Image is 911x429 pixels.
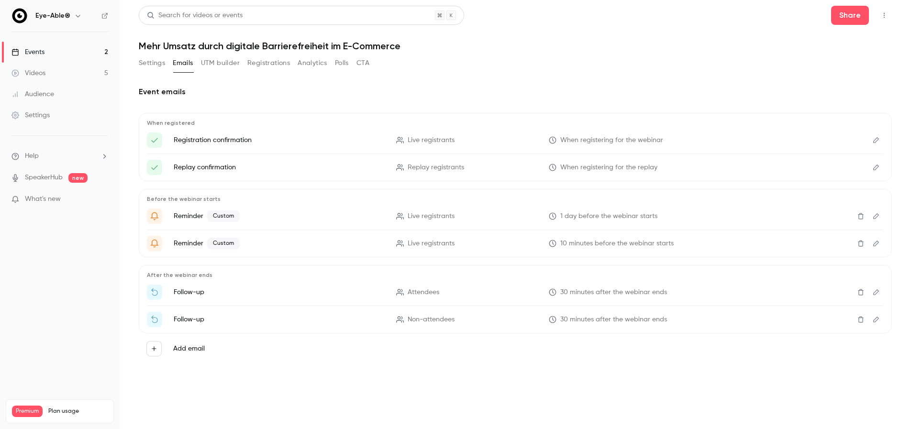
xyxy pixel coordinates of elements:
[207,210,240,222] span: Custom
[853,209,868,224] button: Delete
[408,163,464,173] span: Replay registrants
[174,315,385,324] p: Follow-up
[12,8,27,23] img: Eye-Able®
[868,312,884,327] button: Edit
[68,173,88,183] span: new
[356,55,369,71] button: CTA
[560,135,663,145] span: When registering for the webinar
[147,11,243,21] div: Search for videos or events
[12,406,43,417] span: Premium
[11,89,54,99] div: Audience
[868,160,884,175] button: Edit
[853,312,868,327] button: Delete
[560,211,657,221] span: 1 day before the webinar starts
[560,239,674,249] span: 10 minutes before the webinar starts
[247,55,290,71] button: Registrations
[408,239,455,249] span: Live registrants
[97,195,108,204] iframe: Noticeable Trigger
[25,194,61,204] span: What's new
[11,47,44,57] div: Events
[147,236,884,251] li: Webinar: "{{ event_name }}" startet in wenigen Minuten
[853,236,868,251] button: Delete
[298,55,327,71] button: Analytics
[207,238,240,249] span: Custom
[173,344,205,353] label: Add email
[408,315,455,325] span: Non-attendees
[147,160,884,175] li: Here's your access link to {{ event_name }}!
[25,173,63,183] a: SpeakerHub
[48,407,108,415] span: Plan usage
[174,287,385,297] p: Follow-up
[174,238,385,249] p: Reminder
[147,285,884,300] li: Thanks for attending {{ event_name }}
[147,132,884,148] li: Here's your access link to {{ event_name }}!
[408,211,455,221] span: Live registrants
[174,163,385,172] p: Replay confirmation
[139,86,892,98] h2: Event emails
[35,11,70,21] h6: Eye-Able®
[831,6,869,25] button: Share
[174,135,385,145] p: Registration confirmation
[25,151,39,161] span: Help
[335,55,349,71] button: Polls
[147,119,884,127] p: When registered
[147,195,884,203] p: Before the webinar starts
[868,132,884,148] button: Edit
[173,55,193,71] button: Emails
[408,135,455,145] span: Live registrants
[147,271,884,279] p: After the webinar ends
[408,287,439,297] span: Attendees
[11,151,108,161] li: help-dropdown-opener
[560,315,667,325] span: 30 minutes after the webinar ends
[147,312,884,327] li: Watch the replay of {{ event_name }}
[139,40,892,52] h1: Mehr Umsatz durch digitale Barrierefreiheit im E-Commerce
[868,285,884,300] button: Edit
[868,236,884,251] button: Edit
[11,68,45,78] div: Videos
[147,209,884,224] li: Machen Sie sich bereit für '{{ event_name }}' morgen!
[868,209,884,224] button: Edit
[560,163,657,173] span: When registering for the replay
[139,55,165,71] button: Settings
[11,110,50,120] div: Settings
[853,285,868,300] button: Delete
[174,210,385,222] p: Reminder
[560,287,667,297] span: 30 minutes after the webinar ends
[201,55,240,71] button: UTM builder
